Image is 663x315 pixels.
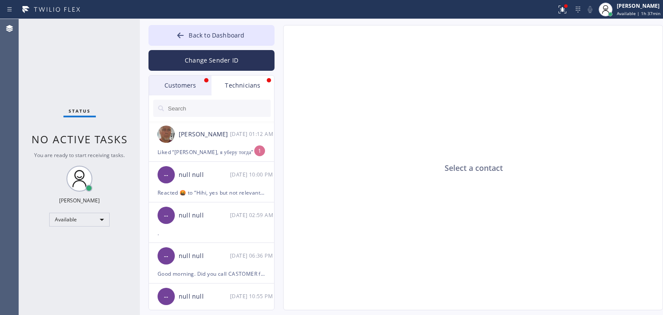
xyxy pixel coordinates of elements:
[49,213,110,227] div: Available
[230,129,275,139] div: 09/08/2025 9:12 AM
[230,170,275,180] div: 08/28/2025 9:00 AM
[164,211,168,220] span: --
[149,76,212,95] div: Customers
[617,10,660,16] span: Available | 1h 37min
[69,108,91,114] span: Status
[179,170,230,180] div: null null
[158,126,175,143] img: d5dde4b83224b5b0dfd88976ef15868e.jpg
[179,211,230,220] div: null null
[230,210,275,220] div: 08/20/2025 9:59 AM
[164,292,168,302] span: --
[32,132,128,146] span: No active tasks
[158,269,265,279] div: Good morning. Did you call CASTOMER for PI?
[189,31,244,39] span: Back to Dashboard
[34,151,125,159] span: You are ready to start receiving tasks.
[59,197,100,204] div: [PERSON_NAME]
[617,2,660,9] div: [PERSON_NAME]
[167,100,271,117] input: Search
[212,76,274,95] div: Technicians
[179,129,230,139] div: [PERSON_NAME]
[254,145,265,156] div: 1
[158,188,265,198] div: Reacted 🤬 to “Hihi, yes but not relevant anymore, sorry”
[158,147,265,157] div: Liked “[PERSON_NAME], я уберу тогда”
[164,251,168,261] span: --
[148,25,275,46] button: Back to Dashboard
[230,291,275,301] div: 08/15/2025 9:55 AM
[179,292,230,302] div: null null
[584,3,596,16] button: Mute
[230,251,275,261] div: 08/18/2025 9:36 AM
[148,50,275,71] button: Change Sender ID
[158,228,265,238] div: .
[164,170,168,180] span: --
[179,251,230,261] div: null null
